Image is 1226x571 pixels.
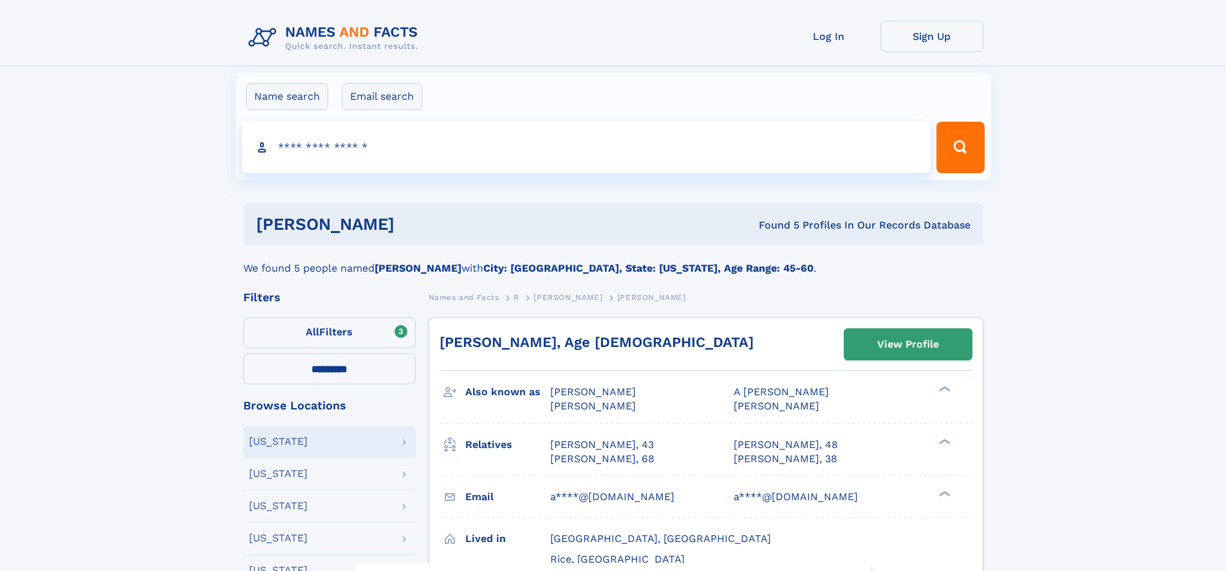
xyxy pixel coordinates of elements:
[342,83,422,110] label: Email search
[777,21,880,52] a: Log In
[465,434,550,456] h3: Relatives
[550,438,654,452] a: [PERSON_NAME], 43
[734,400,819,412] span: [PERSON_NAME]
[550,532,771,545] span: [GEOGRAPHIC_DATA], [GEOGRAPHIC_DATA]
[243,400,416,411] div: Browse Locations
[465,381,550,403] h3: Also known as
[577,218,971,232] div: Found 5 Profiles In Our Records Database
[242,122,931,173] input: search input
[243,317,416,348] label: Filters
[844,329,972,360] a: View Profile
[306,326,319,338] span: All
[429,289,499,305] a: Names and Facts
[249,469,308,479] div: [US_STATE]
[936,437,951,445] div: ❯
[514,293,519,302] span: R
[936,489,951,498] div: ❯
[514,289,519,305] a: R
[880,21,983,52] a: Sign Up
[550,553,685,565] span: Rice, [GEOGRAPHIC_DATA]
[734,438,838,452] a: [PERSON_NAME], 48
[734,386,829,398] span: A [PERSON_NAME]
[243,21,429,55] img: Logo Names and Facts
[534,293,602,302] span: [PERSON_NAME]
[734,452,837,466] a: [PERSON_NAME], 38
[550,452,655,466] a: [PERSON_NAME], 68
[465,528,550,550] h3: Lived in
[243,292,416,303] div: Filters
[249,501,308,511] div: [US_STATE]
[256,216,577,232] h1: [PERSON_NAME]
[877,330,939,359] div: View Profile
[534,289,602,305] a: [PERSON_NAME]
[243,245,983,276] div: We found 5 people named with .
[249,436,308,447] div: [US_STATE]
[465,486,550,508] h3: Email
[936,385,951,393] div: ❯
[550,400,636,412] span: [PERSON_NAME]
[936,122,984,173] button: Search Button
[375,262,461,274] b: [PERSON_NAME]
[617,293,686,302] span: [PERSON_NAME]
[246,83,328,110] label: Name search
[249,533,308,543] div: [US_STATE]
[440,334,754,350] a: [PERSON_NAME], Age [DEMOGRAPHIC_DATA]
[550,386,636,398] span: [PERSON_NAME]
[483,262,813,274] b: City: [GEOGRAPHIC_DATA], State: [US_STATE], Age Range: 45-60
